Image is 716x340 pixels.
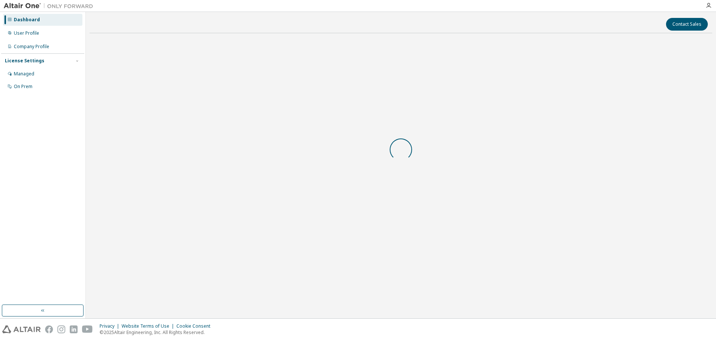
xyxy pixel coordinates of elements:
img: instagram.svg [57,325,65,333]
div: Cookie Consent [176,323,215,329]
div: Dashboard [14,17,40,23]
img: facebook.svg [45,325,53,333]
div: Privacy [100,323,122,329]
div: Company Profile [14,44,49,50]
div: On Prem [14,84,32,90]
img: Altair One [4,2,97,10]
button: Contact Sales [666,18,708,31]
div: Website Terms of Use [122,323,176,329]
img: altair_logo.svg [2,325,41,333]
p: © 2025 Altair Engineering, Inc. All Rights Reserved. [100,329,215,336]
div: Managed [14,71,34,77]
img: youtube.svg [82,325,93,333]
div: User Profile [14,30,39,36]
div: License Settings [5,58,44,64]
img: linkedin.svg [70,325,78,333]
